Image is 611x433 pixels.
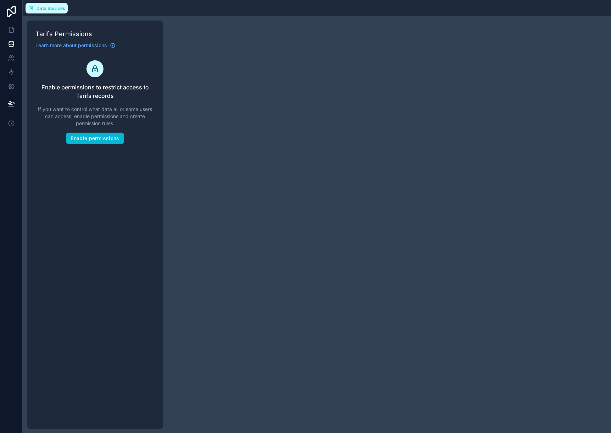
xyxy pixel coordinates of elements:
button: Data Sources [26,3,68,13]
span: Enable permissions to restrict access to Tarifs records [35,83,155,100]
h1: Tarifs Permissions [35,29,155,39]
span: Data Sources [37,6,65,11]
a: Learn more about permissions [35,42,116,49]
button: Enable permissions [66,133,124,144]
span: Learn more about permissions [35,42,107,49]
span: If you want to control what data all or some users can access, enable permissions and create perm... [35,106,155,127]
